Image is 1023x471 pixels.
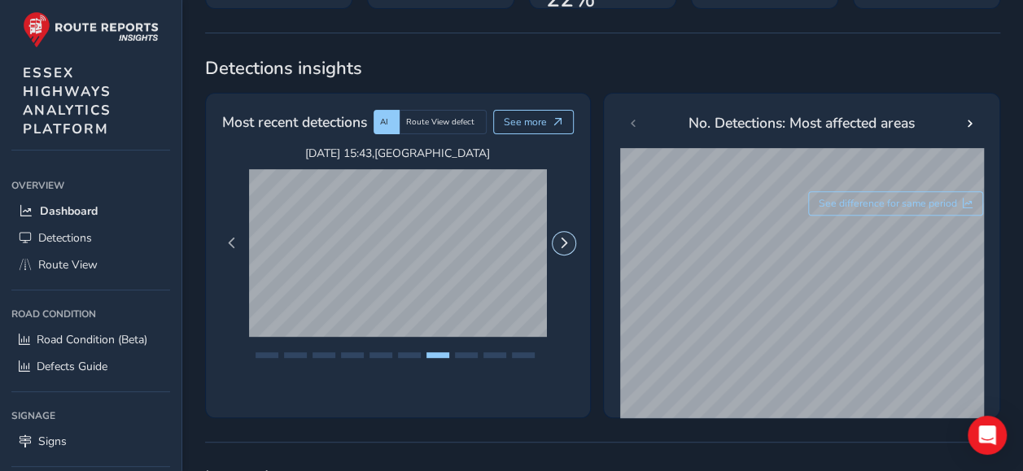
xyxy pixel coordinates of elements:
[11,428,170,455] a: Signs
[249,146,547,161] span: [DATE] 15:43 , [GEOGRAPHIC_DATA]
[426,352,449,358] button: Page 7
[222,111,367,133] span: Most recent detections
[11,326,170,353] a: Road Condition (Beta)
[38,257,98,273] span: Route View
[400,110,487,134] div: Route View defect
[369,352,392,358] button: Page 5
[40,203,98,219] span: Dashboard
[483,352,506,358] button: Page 9
[256,352,278,358] button: Page 1
[11,251,170,278] a: Route View
[380,116,388,128] span: AI
[23,11,159,48] img: rr logo
[221,232,243,255] button: Previous Page
[398,352,421,358] button: Page 6
[493,110,574,134] button: See more
[11,403,170,428] div: Signage
[284,352,307,358] button: Page 2
[11,198,170,225] a: Dashboard
[11,302,170,326] div: Road Condition
[205,56,1000,81] span: Detections insights
[455,352,478,358] button: Page 8
[689,112,915,133] span: No. Detections: Most affected areas
[37,359,107,374] span: Defects Guide
[38,434,67,449] span: Signs
[504,116,547,129] span: See more
[819,197,957,210] span: See difference for same period
[313,352,335,358] button: Page 3
[553,232,575,255] button: Next Page
[968,416,1007,455] div: Open Intercom Messenger
[374,110,400,134] div: AI
[406,116,474,128] span: Route View defect
[512,352,535,358] button: Page 10
[23,63,111,138] span: ESSEX HIGHWAYS ANALYTICS PLATFORM
[11,353,170,380] a: Defects Guide
[37,332,147,347] span: Road Condition (Beta)
[341,352,364,358] button: Page 4
[38,230,92,246] span: Detections
[11,173,170,198] div: Overview
[808,191,984,216] button: See difference for same period
[11,225,170,251] a: Detections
